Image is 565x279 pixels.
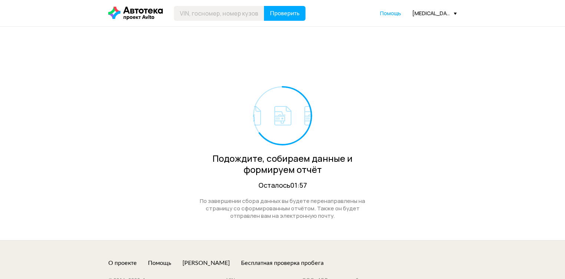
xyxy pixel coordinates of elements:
div: По завершении сбора данных вы будете перенаправлены на страницу со сформированным отчётом. Также ... [192,197,373,220]
div: [MEDICAL_DATA][EMAIL_ADDRESS][DOMAIN_NAME] [412,10,457,17]
input: VIN, госномер, номер кузова [174,6,264,21]
a: Помощь [148,259,171,267]
a: [PERSON_NAME] [182,259,230,267]
div: Подождите, собираем данные и формируем отчёт [192,153,373,175]
a: Помощь [380,10,401,17]
div: Осталось 01:57 [192,181,373,190]
button: Проверить [264,6,305,21]
a: Бесплатная проверка пробега [241,259,324,267]
a: О проекте [108,259,137,267]
span: Проверить [270,10,300,16]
